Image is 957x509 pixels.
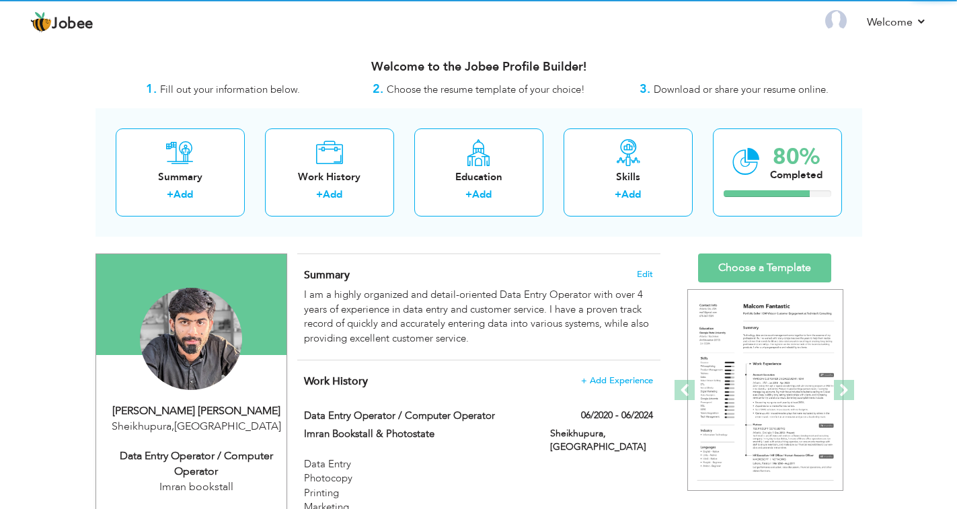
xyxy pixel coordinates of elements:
span: Choose the resume template of your choice! [387,83,585,96]
div: Skills [574,170,682,184]
strong: 2. [373,81,383,97]
label: + [615,188,621,202]
div: Completed [770,168,822,182]
img: Profile Img [825,10,847,32]
a: Add [472,188,492,201]
a: Jobee [30,11,93,33]
label: Data Entry Operator / Computer Operator [304,409,530,423]
span: Jobee [52,17,93,32]
label: Imran Bookstall & Photostate [304,427,530,441]
span: Download or share your resume online. [654,83,829,96]
a: Choose a Template [698,253,831,282]
h3: Welcome to the Jobee Profile Builder! [95,61,862,74]
strong: 1. [146,81,157,97]
div: Work History [276,170,383,184]
span: Edit [637,270,653,279]
img: jobee.io [30,11,52,33]
span: , [171,419,174,434]
div: Data Entry Operator / Computer Operator [106,448,286,479]
span: Work History [304,374,368,389]
span: Summary [304,268,350,282]
div: I am a highly organized and detail-oriented Data Entry Operator with over 4 years of experience i... [304,288,652,346]
h4: Adding a summary is a quick and easy way to highlight your experience and interests. [304,268,652,282]
label: + [167,188,174,202]
a: Add [323,188,342,201]
label: + [465,188,472,202]
a: Add [174,188,193,201]
span: Fill out your information below. [160,83,300,96]
div: [PERSON_NAME] [PERSON_NAME] [106,403,286,419]
img: Syed Shahswar Hussain [140,288,242,390]
label: 06/2020 - 06/2024 [581,409,653,422]
div: Education [425,170,533,184]
span: + Add Experience [581,376,653,385]
div: Summary [126,170,234,184]
div: 80% [770,146,822,168]
strong: 3. [640,81,650,97]
h4: This helps to show the companies you have worked for. [304,375,652,388]
label: + [316,188,323,202]
a: Welcome [867,14,927,30]
div: Imran bookstall [106,479,286,495]
label: Sheikhupura, [GEOGRAPHIC_DATA] [550,427,653,454]
div: Sheikhupura [GEOGRAPHIC_DATA] [106,419,286,434]
a: Add [621,188,641,201]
